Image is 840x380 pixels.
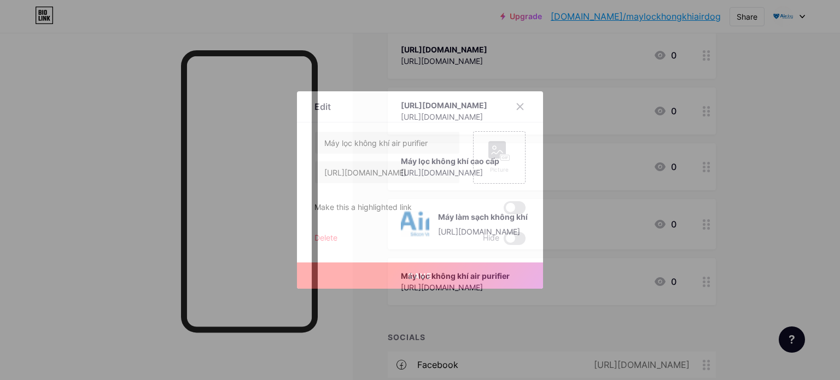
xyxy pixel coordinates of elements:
div: Make this a highlighted link [314,201,412,214]
span: Save [408,271,433,280]
button: Save [297,262,543,289]
input: URL [315,161,459,183]
input: Title [315,132,459,154]
div: Edit [314,100,331,113]
div: Picture [488,166,510,174]
div: Delete [314,232,337,245]
span: Hide [483,232,499,245]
